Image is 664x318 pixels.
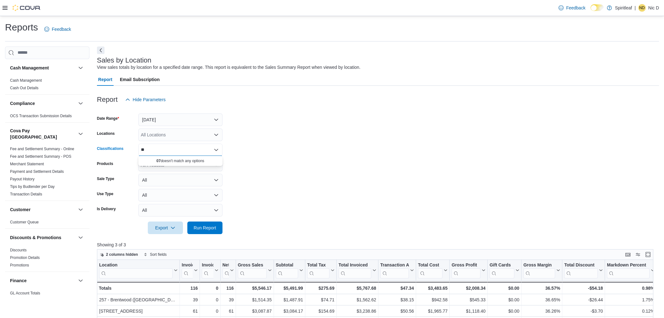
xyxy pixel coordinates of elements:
[202,307,218,315] div: 0
[644,251,652,258] button: Enter fullscreen
[97,146,124,151] label: Classifications
[98,73,112,86] span: Report
[10,128,76,140] h3: Cova Pay [GEOGRAPHIC_DATA]
[418,284,447,292] div: $3,483.65
[141,158,220,163] p: doesn't match any options
[10,177,35,182] span: Payout History
[97,131,115,136] label: Locations
[523,262,555,278] div: Gross Margin
[77,277,84,284] button: Finance
[490,307,519,315] div: $0.00
[97,57,152,64] h3: Sales by Location
[97,251,141,258] button: 2 columns hidden
[123,93,168,106] button: Hide Parameters
[138,204,222,217] button: All
[42,23,73,36] a: Feedback
[10,78,42,83] a: Cash Management
[77,100,84,107] button: Compliance
[97,47,104,54] button: Next
[276,307,303,315] div: $3,084.17
[10,192,42,197] span: Transaction Details
[99,284,178,292] div: Totals
[99,296,178,304] div: 257 - Brentwood ([GEOGRAPHIC_DATA])
[10,113,72,118] span: OCS Transaction Submission Details
[276,262,298,278] div: Subtotal
[138,174,222,186] button: All
[607,262,654,278] button: Markdown Percent
[556,2,588,14] a: Feedback
[238,262,267,268] div: Gross Sales
[99,262,178,278] button: Location
[307,262,329,278] div: Total Tax
[490,262,514,278] div: Gift Card Sales
[10,177,35,181] a: Payout History
[564,262,603,278] button: Total Discount
[99,307,178,315] div: [STREET_ADDRESS]
[607,262,649,268] div: Markdown Percent
[202,284,218,292] div: 0
[222,284,234,292] div: 116
[5,21,38,34] h1: Reports
[10,184,55,189] a: Tips by Budtender per Day
[182,284,198,292] div: 116
[238,307,272,315] div: $3,087.87
[523,284,560,292] div: 36.57%
[307,262,329,268] div: Total Tax
[638,4,646,12] div: Nic D
[276,262,303,278] button: Subtotal
[607,307,654,315] div: 0.12%
[452,284,485,292] div: $2,008.34
[490,284,519,292] div: $0.00
[77,234,84,241] button: Discounts & Promotions
[418,262,442,268] div: Total Cost
[523,307,560,315] div: 36.26%
[452,262,480,278] div: Gross Profit
[380,262,409,278] div: Transaction Average
[157,159,161,163] strong: 07
[97,242,659,248] p: Showing 3 of 3
[10,263,29,268] span: Promotions
[10,85,39,90] span: Cash Out Details
[10,263,29,267] a: Promotions
[338,296,376,304] div: $1,562.62
[138,189,222,201] button: All
[187,222,222,234] button: Run Report
[418,296,447,304] div: $942.58
[97,116,119,121] label: Date Range
[490,262,514,268] div: Gift Cards
[13,5,41,11] img: Cova
[182,262,193,278] div: Invoices Sold
[202,262,213,278] div: Invoices Ref
[523,262,555,268] div: Gross Margin
[5,145,89,200] div: Cova Pay [GEOGRAPHIC_DATA]
[452,262,480,268] div: Gross Profit
[99,262,173,278] div: Location
[624,251,632,258] button: Keyboard shortcuts
[120,73,160,86] span: Email Subscription
[615,4,632,12] p: Spiritleaf
[648,4,659,12] p: Nic D
[10,169,64,174] a: Payment and Settlement Details
[194,225,216,231] span: Run Report
[591,4,604,11] input: Dark Mode
[182,307,198,315] div: 61
[564,262,598,278] div: Total Discount
[418,307,447,315] div: $1,965.77
[97,161,113,166] label: Products
[10,291,40,295] a: GL Account Totals
[10,100,76,107] button: Compliance
[10,248,27,252] a: Discounts
[338,262,376,278] button: Total Invoiced
[52,26,71,32] span: Feedback
[276,262,298,268] div: Subtotal
[202,296,218,304] div: 0
[238,284,272,292] div: $5,546.17
[10,100,35,107] h3: Compliance
[10,248,27,253] span: Discounts
[607,284,654,292] div: 0.98%
[5,77,89,94] div: Cash Management
[338,262,371,268] div: Total Invoiced
[452,296,485,304] div: $545.33
[10,255,40,260] a: Promotion Details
